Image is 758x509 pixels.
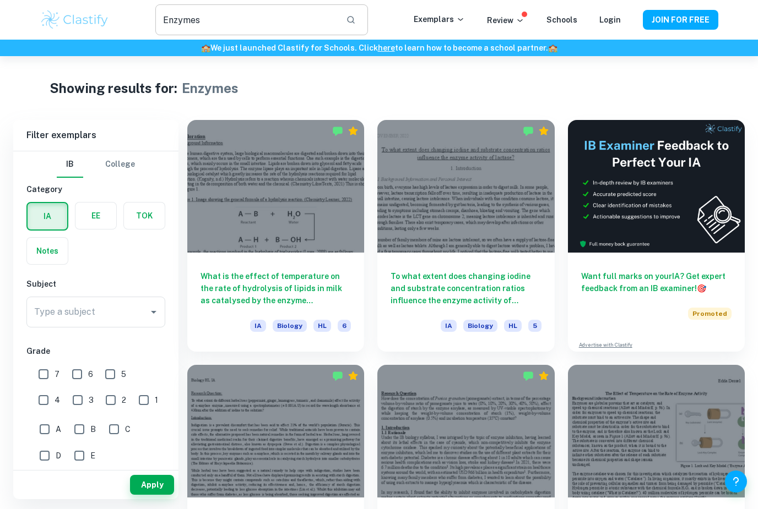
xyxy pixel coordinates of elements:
span: E [90,450,95,462]
h6: What is the effect of temperature on the rate of hydrolysis of lipids in milk as catalysed by the... [201,270,351,307]
button: Notes [27,238,68,264]
h6: Subject [26,278,165,290]
div: Premium [348,370,359,381]
span: B [90,423,96,435]
span: 🎯 [697,284,706,293]
button: TOK [124,202,165,229]
button: Help and Feedback [725,470,747,492]
h6: Filter exemplars [13,120,178,151]
button: EE [75,202,116,229]
div: Premium [538,370,549,381]
img: Clastify logo [40,9,110,31]
button: JOIN FOR FREE [643,10,718,30]
h6: Category [26,183,165,195]
img: Thumbnail [568,120,745,253]
div: Premium [348,125,359,136]
span: 2 [122,394,126,406]
span: D [56,450,61,462]
a: To what extent does changing iodine and substrate concentration ratios influence the enzyme activ... [377,120,554,352]
span: HL [313,320,331,332]
a: Want full marks on yourIA? Get expert feedback from an IB examiner!PromotedAdvertise with Clastify [568,120,745,352]
span: IA [441,320,457,332]
input: Search for any exemplars... [155,4,337,35]
span: 7 [55,368,59,380]
img: Marked [332,370,343,381]
span: 4 [55,394,60,406]
span: C [125,423,131,435]
span: A [56,423,61,435]
p: Review [487,14,524,26]
div: Filter type choice [57,151,135,178]
h1: Enzymes [182,78,239,98]
span: 5 [121,368,126,380]
span: 6 [88,368,93,380]
h1: Showing results for: [50,78,177,98]
span: IA [250,320,266,332]
p: Exemplars [414,13,465,25]
img: Marked [332,125,343,136]
span: Biology [273,320,307,332]
span: 3 [89,394,94,406]
button: College [105,151,135,178]
a: Login [599,15,621,24]
img: Marked [523,370,534,381]
button: IA [28,203,67,229]
span: Biology [463,320,497,332]
span: 🏫 [548,43,557,52]
button: Open [146,304,161,320]
button: Apply [130,475,174,495]
a: Schools [546,15,577,24]
span: 6 [338,320,351,332]
h6: To what extent does changing iodine and substrate concentration ratios influence the enzyme activ... [391,270,541,307]
div: Premium [538,125,549,136]
span: Promoted [688,308,732,320]
a: Advertise with Clastify [579,341,632,349]
h6: We just launched Clastify for Schools. Click to learn how to become a school partner. [2,42,756,54]
h6: Want full marks on your IA ? Get expert feedback from an IB examiner! [581,270,732,294]
span: 1 [155,394,158,406]
img: Marked [523,125,534,136]
a: What is the effect of temperature on the rate of hydrolysis of lipids in milk as catalysed by the... [187,120,364,352]
a: here [378,43,395,52]
span: 🏫 [201,43,210,52]
span: HL [504,320,522,332]
button: IB [57,151,83,178]
span: 5 [528,320,542,332]
h6: Grade [26,345,165,357]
